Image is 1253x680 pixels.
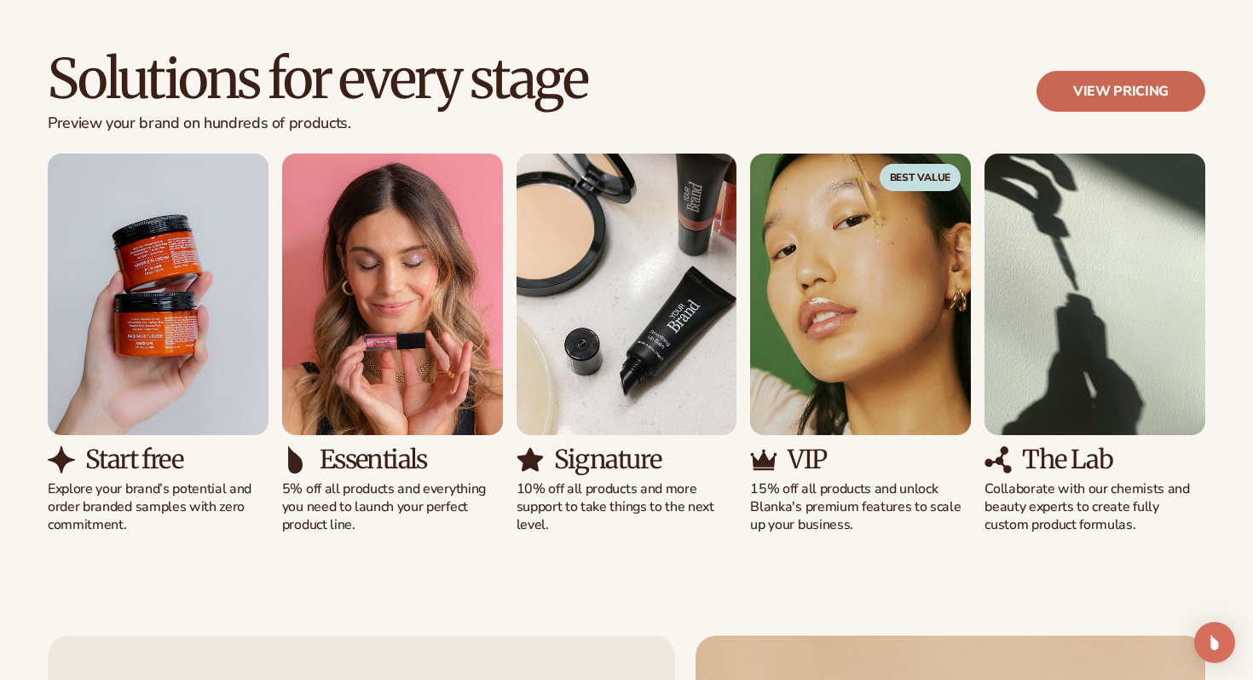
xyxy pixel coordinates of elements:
img: Shopify Image 8 [282,446,309,474]
div: 4 / 5 [750,154,971,534]
div: 3 / 5 [517,154,737,534]
h3: Start free [85,445,182,474]
div: 1 / 5 [48,154,268,534]
p: Preview your brand on hundreds of products. [48,114,587,133]
p: 5% off all products and everything you need to launch your perfect product line. [282,480,503,533]
img: Shopify Image 13 [984,154,1205,435]
p: Explore your brand’s potential and order branded samples with zero commitment. [48,480,268,533]
img: Shopify Image 7 [282,154,503,435]
img: Shopify Image 10 [517,446,544,474]
h2: Solutions for every stage [48,50,587,108]
img: Shopify Image 12 [750,446,777,474]
img: Shopify Image 11 [750,154,971,435]
img: Shopify Image 6 [48,446,75,474]
img: Shopify Image 9 [517,154,737,435]
img: Shopify Image 5 [48,154,268,435]
span: Best Value [880,164,961,191]
p: 10% off all products and more support to take things to the next level. [517,480,737,533]
img: Shopify Image 14 [984,446,1012,474]
p: 15% off all products and unlock Blanka's premium features to scale up your business. [750,480,971,533]
h3: The Lab [1022,445,1112,474]
h3: Signature [554,445,661,474]
p: Collaborate with our chemists and beauty experts to create fully custom product formulas. [984,480,1205,533]
h3: Essentials [320,445,427,474]
div: 2 / 5 [282,154,503,534]
div: 5 / 5 [984,154,1205,534]
div: Open Intercom Messenger [1194,622,1235,663]
h3: VIP [788,445,826,474]
a: View pricing [1036,71,1205,112]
